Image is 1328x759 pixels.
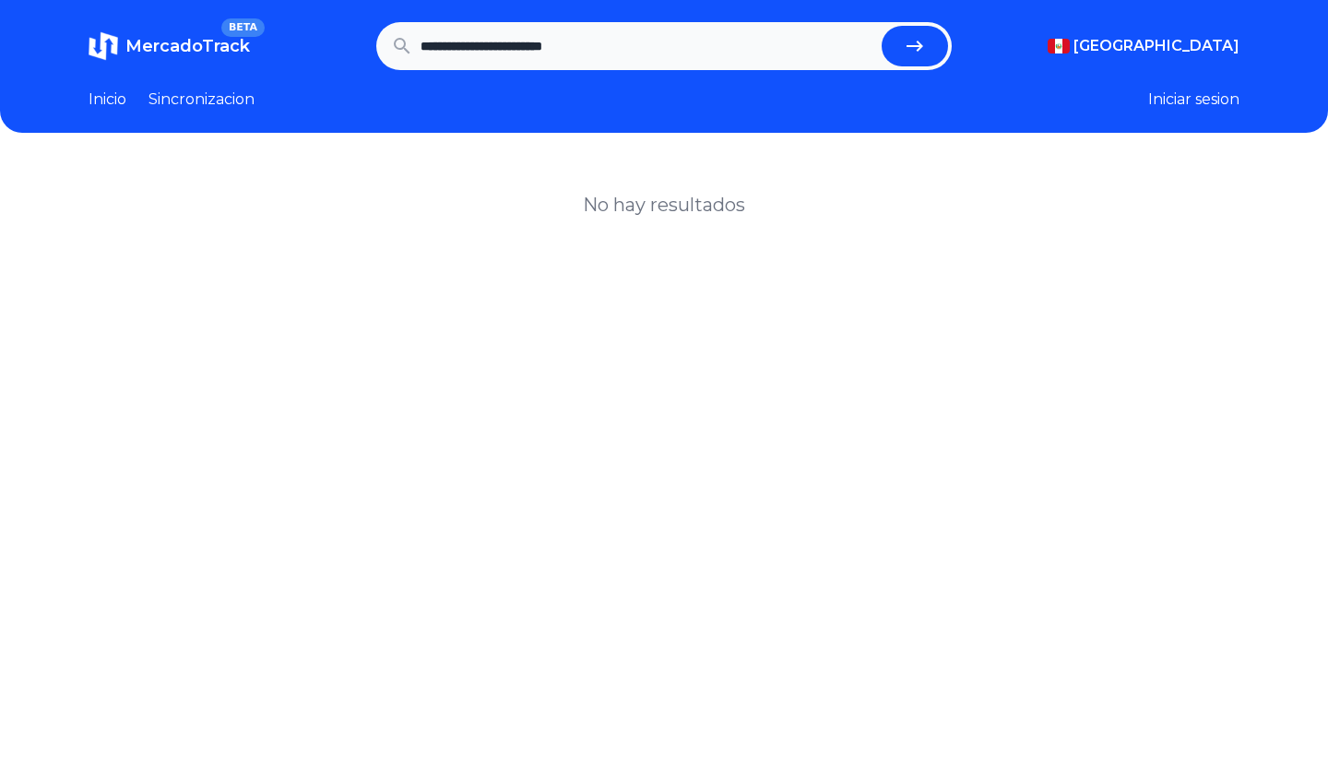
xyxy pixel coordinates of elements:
button: [GEOGRAPHIC_DATA] [1048,35,1239,57]
span: BETA [221,18,265,37]
a: Sincronizacion [148,89,255,111]
a: Inicio [89,89,126,111]
span: [GEOGRAPHIC_DATA] [1073,35,1239,57]
span: MercadoTrack [125,36,250,56]
button: Iniciar sesion [1148,89,1239,111]
h1: No hay resultados [583,192,745,218]
img: Peru [1048,39,1070,53]
img: MercadoTrack [89,31,118,61]
a: MercadoTrackBETA [89,31,250,61]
